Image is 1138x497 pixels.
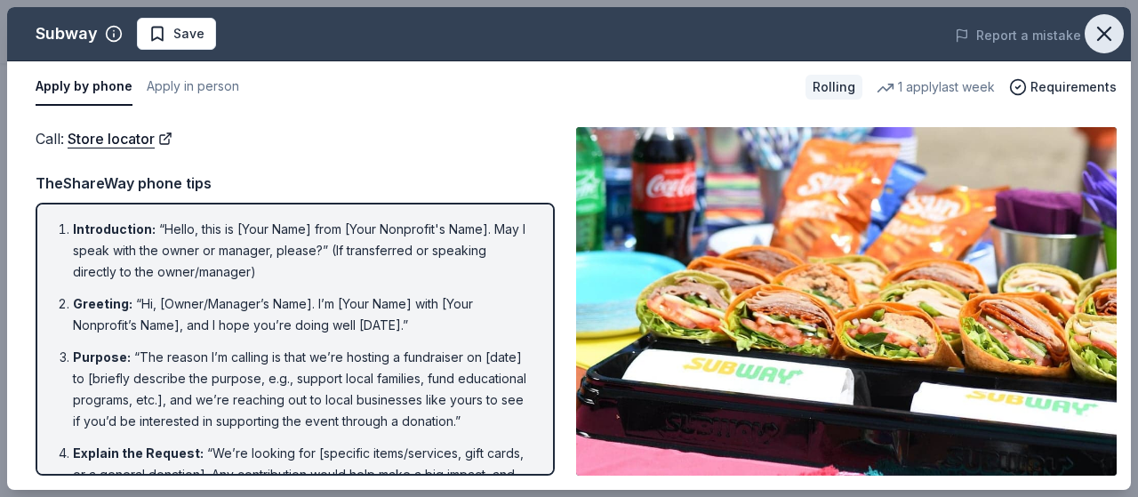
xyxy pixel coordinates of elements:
div: Subway [36,20,98,48]
span: Explain the Request : [73,445,204,461]
div: 1 apply last week [877,76,995,98]
img: Image for Subway [576,127,1117,476]
button: Report a mistake [955,25,1081,46]
button: Requirements [1009,76,1117,98]
button: Apply in person [147,68,239,106]
a: Store locator [68,127,172,150]
li: “The reason I’m calling is that we’re hosting a fundraiser on [date] to [briefly describe the pur... [73,347,528,432]
li: “Hello, this is [Your Name] from [Your Nonprofit's Name]. May I speak with the owner or manager, ... [73,219,528,283]
button: Save [137,18,216,50]
div: Call : [36,127,555,150]
li: “Hi, [Owner/Manager’s Name]. I’m [Your Name] with [Your Nonprofit’s Name], and I hope you’re doin... [73,293,528,336]
button: Apply by phone [36,68,132,106]
span: Greeting : [73,296,132,311]
span: Introduction : [73,221,156,236]
span: Requirements [1030,76,1117,98]
div: TheShareWay phone tips [36,172,555,195]
span: Purpose : [73,349,131,365]
div: Rolling [805,75,862,100]
span: Save [173,23,204,44]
